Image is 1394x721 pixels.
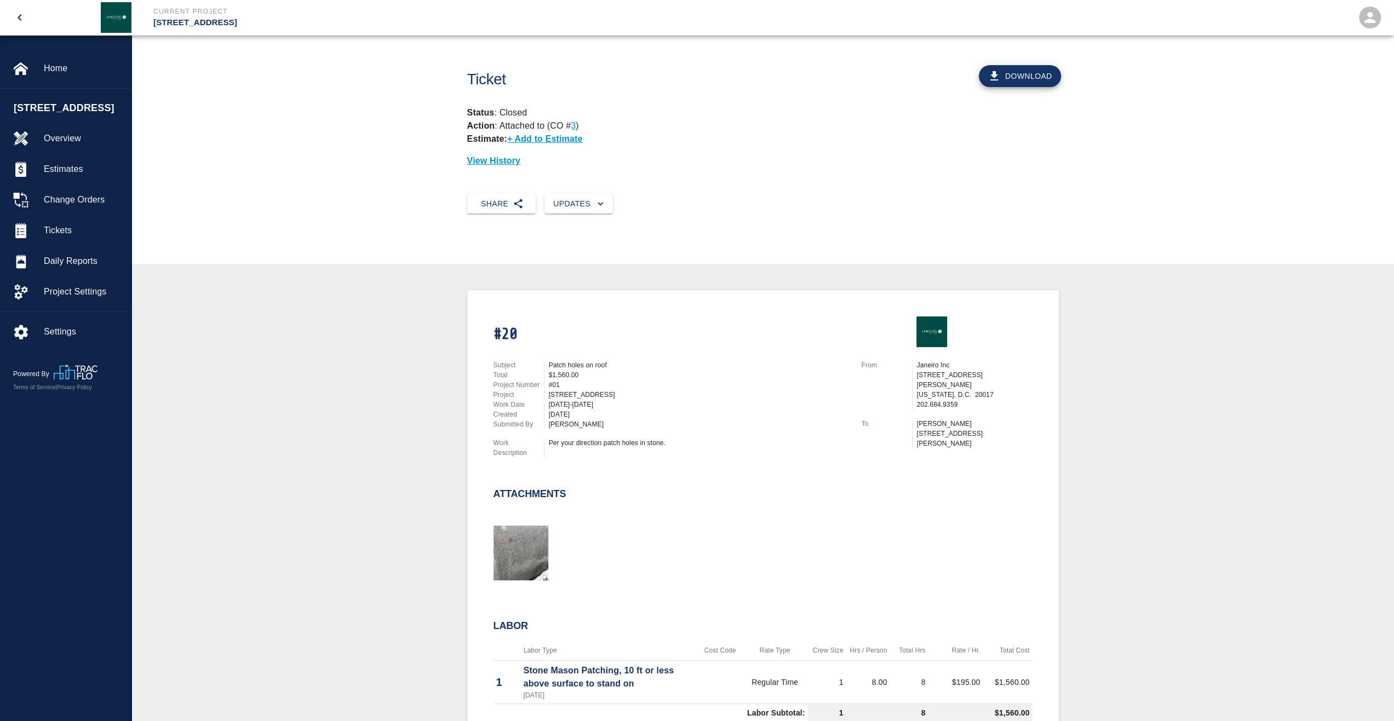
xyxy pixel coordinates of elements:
[890,661,928,704] td: 8
[507,134,583,143] p: + Add to Estimate
[494,488,566,500] h2: Attachments
[494,370,544,380] p: Total
[979,65,1061,87] button: Download
[467,154,1059,168] p: View History
[524,664,696,690] p: Stone Mason Patching, 10 ft or less above surface to stand on
[44,255,122,268] span: Daily Reports
[496,674,518,690] p: 1
[494,526,548,580] img: thumbnail
[494,360,544,370] p: Subject
[549,409,848,419] div: [DATE]
[44,325,122,338] span: Settings
[44,193,122,206] span: Change Orders
[549,380,848,390] div: #01
[846,641,890,661] th: Hrs / Person
[917,370,1032,400] p: [STREET_ADDRESS][PERSON_NAME] [US_STATE], D.C. 20017
[467,71,808,89] h1: Ticket
[862,419,912,429] p: To
[549,370,848,380] div: $1,560.00
[544,194,613,214] button: Updates
[742,661,808,704] td: Regular Time
[917,429,1032,448] p: [STREET_ADDRESS][PERSON_NAME]
[467,134,507,143] strong: Estimate:
[494,380,544,390] p: Project Number
[54,365,97,379] img: TracFlo
[153,16,756,29] p: [STREET_ADDRESS]
[57,384,92,390] a: Privacy Policy
[917,400,1032,409] p: 202.684.9359
[44,132,122,145] span: Overview
[917,360,1032,370] p: Janeiro Inc
[571,121,576,130] a: 3
[549,360,848,370] div: Patch holes on roof
[467,194,536,214] button: Share
[44,285,122,298] span: Project Settings
[846,661,890,704] td: 8.00
[928,661,983,704] td: $195.00
[467,121,495,130] strong: Action
[153,7,756,16] p: Current Project
[549,438,848,448] div: Per your direction patch holes in stone.
[494,419,544,429] p: Submitted By
[983,661,1032,704] td: $1,560.00
[13,369,54,379] p: Powered By
[55,384,57,390] span: |
[917,419,1032,429] p: [PERSON_NAME]
[916,316,947,347] img: Janeiro Inc
[44,163,122,176] span: Estimates
[44,224,122,237] span: Tickets
[494,325,848,344] h1: #20
[524,690,696,700] p: [DATE]
[467,108,495,117] strong: Status
[494,390,544,400] p: Project
[467,121,579,130] p: : Attached to (CO # )
[14,101,125,116] span: [STREET_ADDRESS]
[549,390,848,400] div: [STREET_ADDRESS]
[742,641,808,661] th: Rate Type
[983,641,1032,661] th: Total Cost
[808,641,846,661] th: Crew Size
[549,400,848,409] div: [DATE]-[DATE]
[928,641,983,661] th: Rate / Hr.
[494,438,544,458] p: Work Description
[808,661,846,704] td: 1
[521,641,698,661] th: Labor Type
[7,4,33,31] button: open drawer
[862,360,912,370] p: From
[13,384,55,390] a: Terms of Service
[467,106,1059,119] p: : Closed
[44,62,122,75] span: Home
[890,641,928,661] th: Total Hrs
[1339,668,1394,721] iframe: Chat Widget
[494,409,544,419] p: Created
[101,2,131,33] img: Janeiro Inc
[494,400,544,409] p: Work Date
[698,641,742,661] th: Cost Code
[549,419,848,429] div: [PERSON_NAME]
[494,620,1032,632] h2: Labor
